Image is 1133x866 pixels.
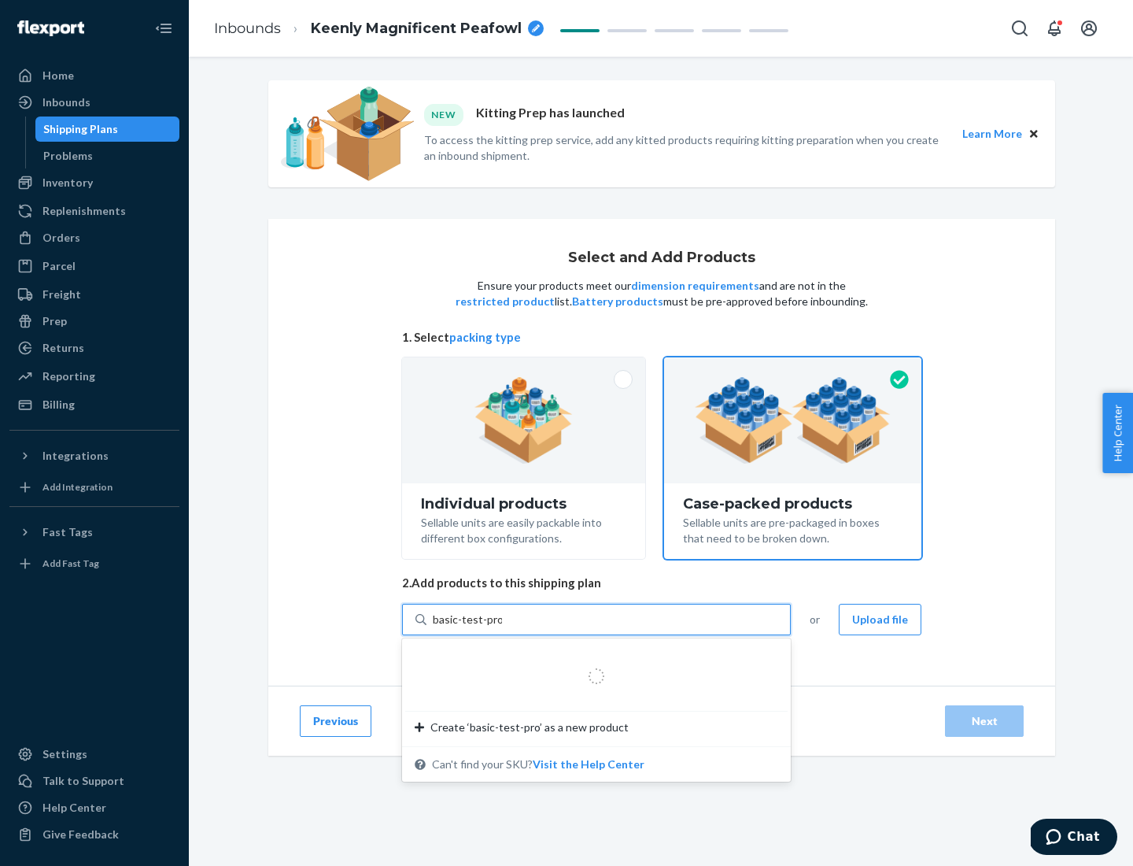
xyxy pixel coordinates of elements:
div: Prep [42,313,67,329]
div: Returns [42,340,84,356]
button: Next [945,705,1024,737]
a: Settings [9,742,179,767]
span: 2. Add products to this shipping plan [402,575,921,591]
div: Add Fast Tag [42,557,99,570]
button: Open Search Box [1004,13,1035,44]
button: Talk to Support [9,768,179,794]
input: Create ‘basic-test-pro’ as a new productCan't find your SKU?Visit the Help Center [433,612,502,627]
button: dimension requirements [631,278,759,294]
a: Returns [9,335,179,361]
div: Orders [42,230,80,246]
div: Reporting [42,368,95,384]
a: Add Fast Tag [9,551,179,576]
span: or [810,612,820,627]
img: case-pack.59cecea509d18c883b923b81aeac6d0b.png [695,377,891,464]
button: Fast Tags [9,520,179,545]
button: restricted product [456,294,555,309]
a: Replenishments [9,198,179,224]
a: Prep [9,309,179,334]
a: Help Center [9,795,179,820]
a: Parcel [9,254,179,279]
iframe: Opens a widget where you can chat to one of our agents [1031,819,1117,858]
div: Home [42,68,74,83]
a: Problems [35,143,180,168]
button: Close [1025,125,1043,142]
a: Inbounds [214,20,281,37]
div: Integrations [42,448,109,464]
button: Open notifications [1039,13,1070,44]
p: Ensure your products meet our and are not in the list. must be pre-approved before inbounding. [454,278,869,309]
div: Replenishments [42,203,126,219]
a: Freight [9,282,179,307]
div: Shipping Plans [43,121,118,137]
div: Give Feedback [42,827,119,842]
span: Can't find your SKU? [432,757,644,772]
button: Battery products [572,294,663,309]
button: Integrations [9,443,179,468]
div: NEW [424,104,463,125]
ol: breadcrumbs [201,6,556,52]
a: Inbounds [9,90,179,115]
div: Talk to Support [42,773,124,789]
a: Inventory [9,170,179,195]
a: Billing [9,392,179,417]
a: Add Integration [9,475,179,500]
a: Orders [9,225,179,250]
div: Next [958,713,1010,729]
div: Case-packed products [683,496,902,512]
div: Individual products [421,496,626,512]
img: individual-pack.facf35554cb0f1810c75b2bd6df2d64e.png [474,377,573,464]
div: Sellable units are pre-packaged in boxes that need to be broken down. [683,512,902,546]
button: Previous [300,705,371,737]
button: Help Center [1102,393,1133,473]
button: Close Navigation [148,13,179,44]
p: To access the kitting prep service, add any kitted products requiring kitting preparation when yo... [424,132,948,164]
div: Add Integration [42,480,113,494]
a: Shipping Plans [35,117,180,142]
div: Fast Tags [42,524,93,540]
div: Parcel [42,258,76,274]
h1: Select and Add Products [568,250,755,266]
button: Upload file [839,604,921,635]
div: Sellable units are easily packable into different box configurations. [421,512,626,546]
a: Reporting [9,364,179,389]
button: Learn More [962,125,1022,142]
div: Settings [42,746,87,762]
span: Keenly Magnificent Peafowl [311,19,522,39]
button: Give Feedback [9,822,179,847]
button: packing type [449,329,521,346]
div: Problems [43,148,93,164]
a: Home [9,63,179,88]
div: Freight [42,287,81,302]
button: Create ‘basic-test-pro’ as a new productCan't find your SKU? [533,757,644,772]
span: Create ‘basic-test-pro’ as a new product [430,720,629,735]
p: Kitting Prep has launched [476,104,625,125]
div: Inventory [42,175,93,191]
div: Inbounds [42,94,90,110]
span: 1. Select [402,329,921,346]
button: Open account menu [1073,13,1105,44]
img: Flexport logo [17,20,84,36]
div: Billing [42,397,75,413]
div: Help Center [42,800,106,816]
